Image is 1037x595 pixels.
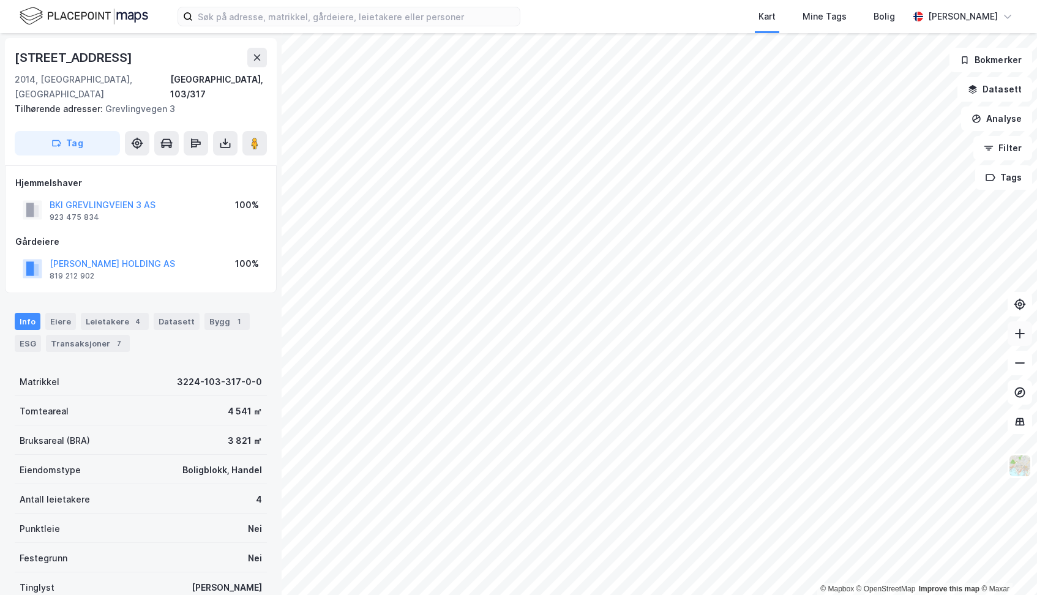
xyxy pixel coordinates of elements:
[248,551,262,566] div: Nei
[758,9,776,24] div: Kart
[803,9,847,24] div: Mine Tags
[975,165,1032,190] button: Tags
[20,463,81,477] div: Eiendomstype
[15,48,135,67] div: [STREET_ADDRESS]
[949,48,1032,72] button: Bokmerker
[15,234,266,249] div: Gårdeiere
[154,313,200,330] div: Datasett
[46,335,130,352] div: Transaksjoner
[15,335,41,352] div: ESG
[182,463,262,477] div: Boligblokk, Handel
[973,136,1032,160] button: Filter
[193,7,520,26] input: Søk på adresse, matrikkel, gårdeiere, leietakere eller personer
[204,313,250,330] div: Bygg
[20,404,69,419] div: Tomteareal
[235,198,259,212] div: 100%
[20,375,59,389] div: Matrikkel
[248,522,262,536] div: Nei
[50,212,99,222] div: 923 475 834
[856,585,916,593] a: OpenStreetMap
[961,107,1032,131] button: Analyse
[820,585,854,593] a: Mapbox
[170,72,267,102] div: [GEOGRAPHIC_DATA], 103/317
[228,404,262,419] div: 4 541 ㎡
[20,580,54,595] div: Tinglyst
[15,102,257,116] div: Grevlingvegen 3
[976,536,1037,595] div: Kontrollprogram for chat
[132,315,144,327] div: 4
[45,313,76,330] div: Eiere
[15,131,120,155] button: Tag
[50,271,94,281] div: 819 212 902
[15,103,105,114] span: Tilhørende adresser:
[228,433,262,448] div: 3 821 ㎡
[256,492,262,507] div: 4
[874,9,895,24] div: Bolig
[1008,454,1031,477] img: Z
[20,6,148,27] img: logo.f888ab2527a4732fd821a326f86c7f29.svg
[15,313,40,330] div: Info
[919,585,979,593] a: Improve this map
[233,315,245,327] div: 1
[20,551,67,566] div: Festegrunn
[20,492,90,507] div: Antall leietakere
[177,375,262,389] div: 3224-103-317-0-0
[113,337,125,350] div: 7
[20,522,60,536] div: Punktleie
[235,256,259,271] div: 100%
[957,77,1032,102] button: Datasett
[928,9,998,24] div: [PERSON_NAME]
[81,313,149,330] div: Leietakere
[20,433,90,448] div: Bruksareal (BRA)
[15,176,266,190] div: Hjemmelshaver
[15,72,170,102] div: 2014, [GEOGRAPHIC_DATA], [GEOGRAPHIC_DATA]
[192,580,262,595] div: [PERSON_NAME]
[976,536,1037,595] iframe: Chat Widget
